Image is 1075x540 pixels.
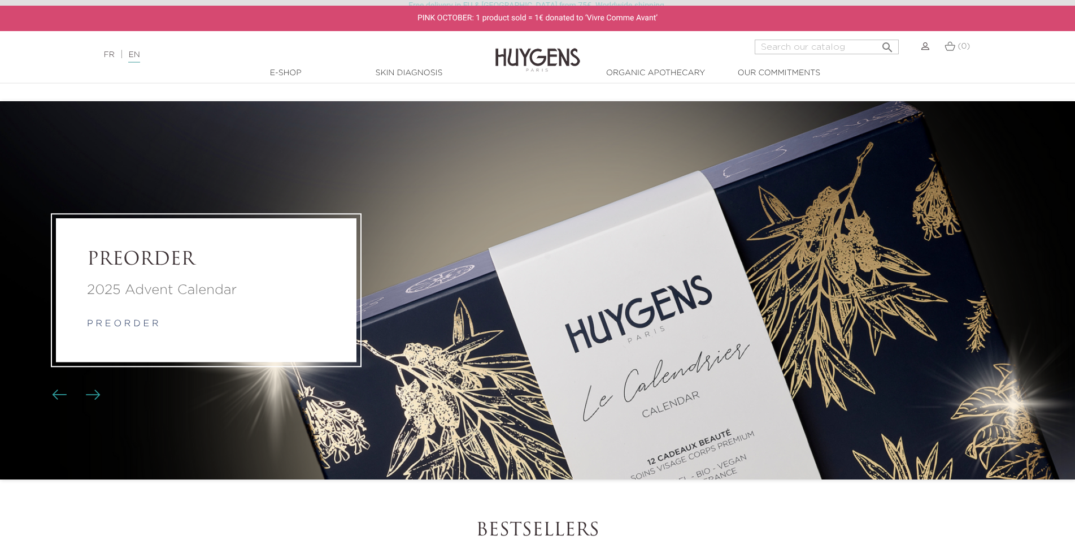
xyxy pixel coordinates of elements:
a: PREORDER [87,250,325,271]
a: E-Shop [229,67,342,79]
input: Search [755,40,899,54]
a: 2025 Advent Calendar [87,280,325,300]
div: Carousel buttons [56,387,93,404]
a: FR [104,51,115,59]
a: p r e o r d e r [87,319,159,329]
a: Skin Diagnosis [352,67,465,79]
a: Organic Apothecary [599,67,712,79]
a: EN [128,51,140,63]
div: | [98,48,439,62]
button:  [877,36,898,51]
i:  [881,37,894,51]
span: (0) [958,42,970,50]
a: Our commitments [723,67,835,79]
img: Huygens [495,30,580,74]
